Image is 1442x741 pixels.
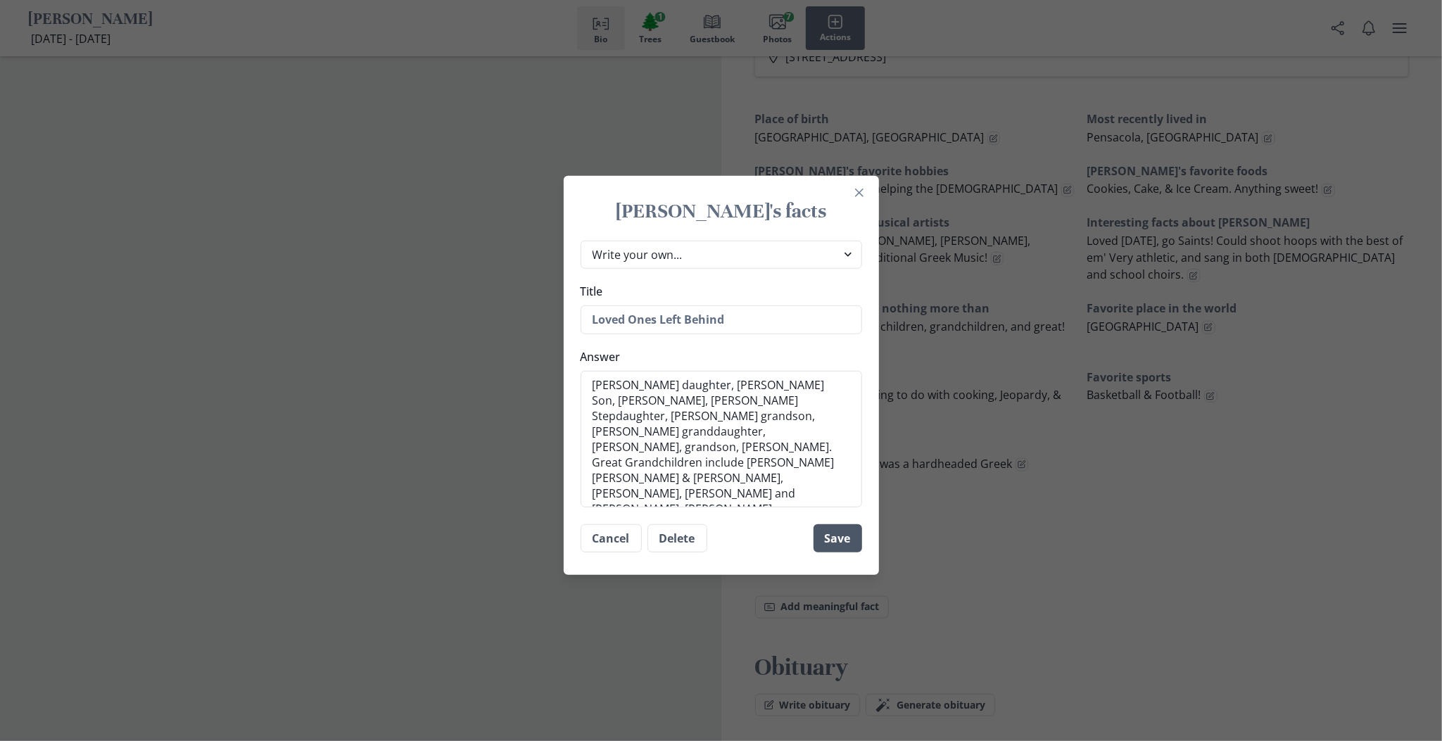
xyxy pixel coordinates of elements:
h1: [PERSON_NAME]'s facts [581,198,862,223]
button: Save [814,524,862,552]
select: Question [581,240,862,269]
textarea: [PERSON_NAME] daughter, [PERSON_NAME] Son, [PERSON_NAME], [PERSON_NAME] Stepdaughter, [PERSON_NAM... [581,371,862,508]
button: Delete [647,524,707,552]
button: Close [848,181,871,203]
label: Title [581,283,854,300]
button: Cancel [581,524,642,552]
textarea: Loved Ones Left Behind [581,305,862,334]
label: Answer [581,348,854,365]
